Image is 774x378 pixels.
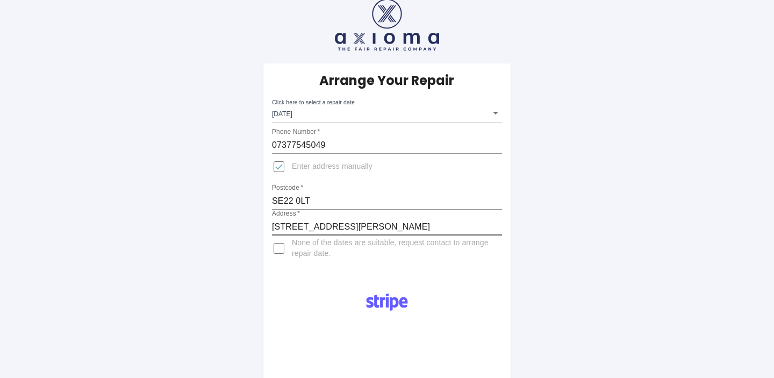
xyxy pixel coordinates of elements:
[272,98,355,106] label: Click here to select a repair date
[292,161,372,172] span: Enter address manually
[272,209,300,218] label: Address
[272,127,320,137] label: Phone Number
[272,183,303,192] label: Postcode
[360,289,414,315] img: Logo
[272,103,502,123] div: [DATE]
[292,238,493,259] span: None of the dates are suitable, request contact to arrange repair date.
[319,72,454,89] h5: Arrange Your Repair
